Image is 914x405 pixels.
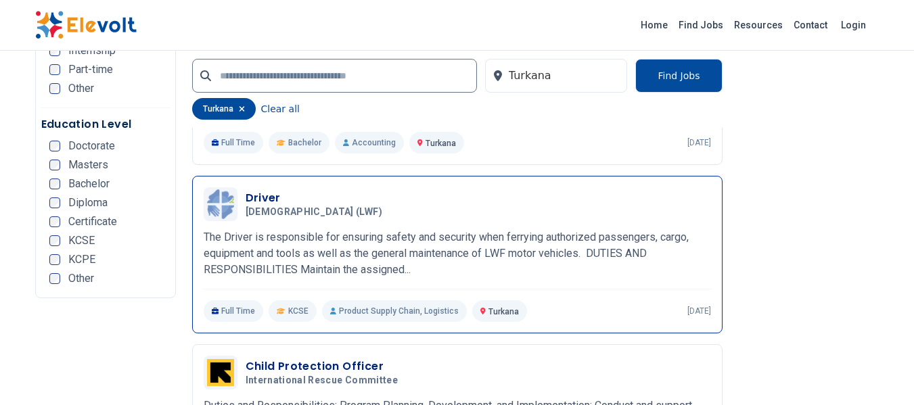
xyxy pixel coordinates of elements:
[204,132,264,153] p: Full Time
[192,98,256,120] div: turkana
[687,137,711,148] p: [DATE]
[49,235,60,246] input: KCSE
[204,229,711,278] p: The Driver is responsible for ensuring safety and security when ferrying authorized passengers, c...
[49,83,60,94] input: Other
[49,64,60,75] input: Part-time
[687,306,711,316] p: [DATE]
[49,273,60,284] input: Other
[204,187,711,322] a: Lutheran World Federation (LWF)Driver[DEMOGRAPHIC_DATA] (LWF)The Driver is responsible for ensuri...
[635,59,722,93] button: Find Jobs
[207,189,234,218] img: Lutheran World Federation (LWF)
[49,160,60,170] input: Masters
[246,206,382,218] span: [DEMOGRAPHIC_DATA] (LWF)
[426,139,456,148] span: Turkana
[35,11,137,39] img: Elevolt
[68,64,113,75] span: Part-time
[488,307,519,316] span: Turkana
[49,197,60,208] input: Diploma
[68,197,108,208] span: Diploma
[68,45,116,56] span: Internship
[322,300,467,322] p: Product Supply Chain, Logistics
[68,178,110,189] span: Bachelor
[68,254,95,265] span: KCPE
[68,273,94,284] span: Other
[49,178,60,189] input: Bachelor
[246,375,398,387] span: International Rescue Committee
[846,340,914,405] iframe: Chat Widget
[49,216,60,227] input: Certificate
[41,116,170,133] h5: Education Level
[288,306,309,316] span: KCSE
[729,14,788,36] a: Resources
[833,11,874,39] a: Login
[288,137,321,148] span: Bachelor
[207,359,234,386] img: International Rescue Committee
[49,141,60,151] input: Doctorate
[673,14,729,36] a: Find Jobs
[246,190,388,206] h3: Driver
[68,160,108,170] span: Masters
[68,235,95,246] span: KCSE
[635,14,673,36] a: Home
[204,300,264,322] p: Full Time
[68,83,94,94] span: Other
[261,98,300,120] button: Clear all
[68,141,115,151] span: Doctorate
[68,216,117,227] span: Certificate
[49,254,60,265] input: KCPE
[246,358,404,375] h3: Child Protection Officer
[335,132,404,153] p: Accounting
[788,14,833,36] a: Contact
[49,45,60,56] input: Internship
